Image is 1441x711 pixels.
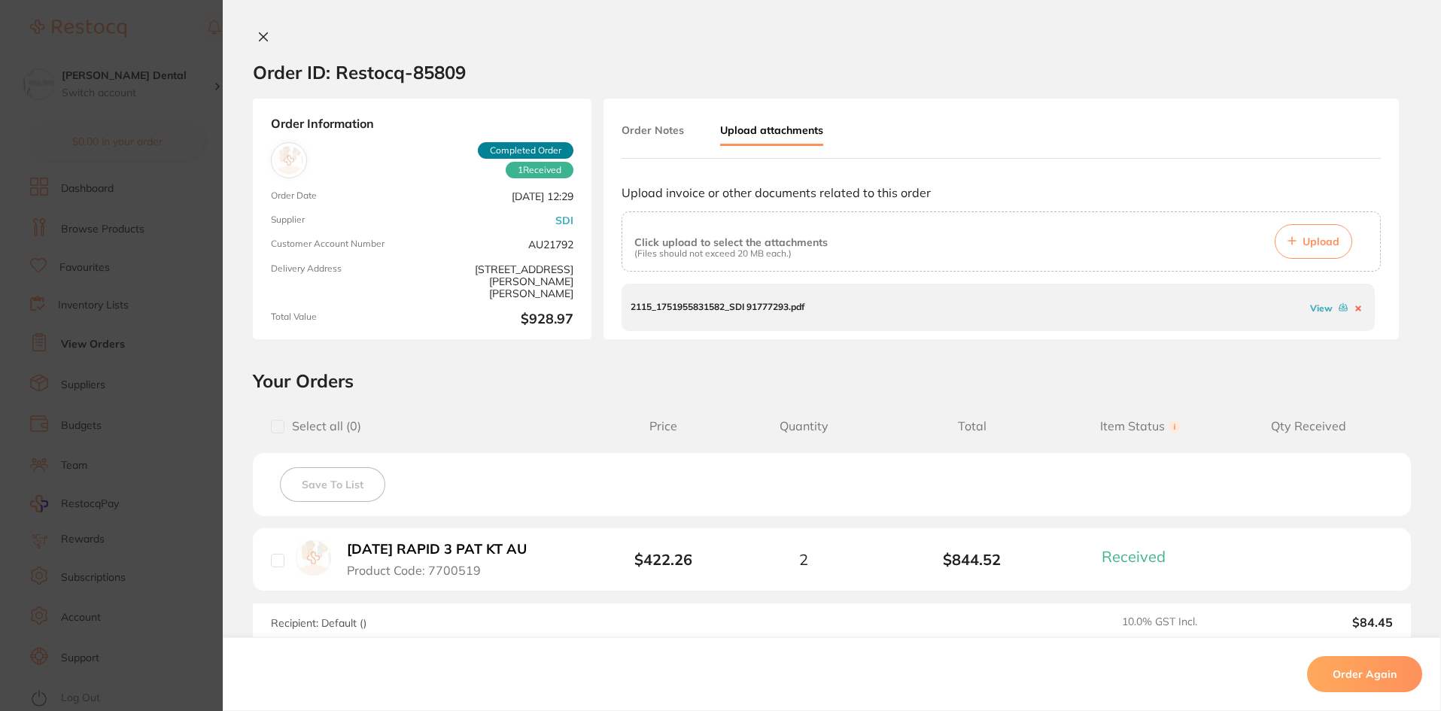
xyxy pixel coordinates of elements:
span: Recipient: Default ( ) [271,616,366,630]
span: Product Code: 7700519 [347,564,481,577]
img: POLA RAPID 3 PAT KT AU [296,540,331,576]
span: Upload [1303,235,1339,248]
span: 10.0 % GST Incl. [1122,615,1251,629]
b: $844.52 [888,551,1056,568]
b: [DATE] RAPID 3 PAT KT AU [347,542,527,558]
img: SDI [275,146,303,175]
span: Supplier [271,214,416,226]
strong: Order Information [271,117,573,130]
span: Total [888,419,1056,433]
button: Upload attachments [720,117,823,146]
span: Completed Order [478,142,573,159]
h2: Your Orders [253,369,1411,392]
button: Save To List [280,467,385,502]
span: 2 [799,551,808,568]
span: Delivery Address [271,263,416,299]
p: Upload invoice or other documents related to this order [622,186,1381,199]
span: AU21792 [428,239,573,251]
span: Select all ( 0 ) [284,419,361,433]
a: View [1310,302,1333,314]
output: $84.45 [1263,615,1393,629]
span: Received [506,162,573,178]
b: $422.26 [634,550,692,569]
span: Order Date [271,190,416,202]
p: 2115_1751955831582_SDI 91777293.pdf [631,302,804,312]
span: Item Status [1056,419,1225,433]
button: Received [1097,547,1184,566]
span: Price [607,419,719,433]
button: [DATE] RAPID 3 PAT KT AU Product Code: 7700519 [342,541,544,578]
span: [STREET_ADDRESS][PERSON_NAME][PERSON_NAME] [428,263,573,299]
span: Total Value [271,311,416,327]
button: Order Notes [622,117,684,144]
p: (Files should not exceed 20 MB each.) [634,248,828,259]
span: Quantity [719,419,888,433]
b: $928.97 [428,311,573,327]
span: Received [1102,547,1166,566]
h2: Order ID: Restocq- 85809 [253,61,466,84]
span: [DATE] 12:29 [428,190,573,202]
span: Qty Received [1224,419,1393,433]
p: Click upload to select the attachments [634,236,828,248]
a: SDI [555,214,573,226]
button: Order Again [1307,656,1422,692]
button: Upload [1275,224,1352,259]
span: Customer Account Number [271,239,416,251]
